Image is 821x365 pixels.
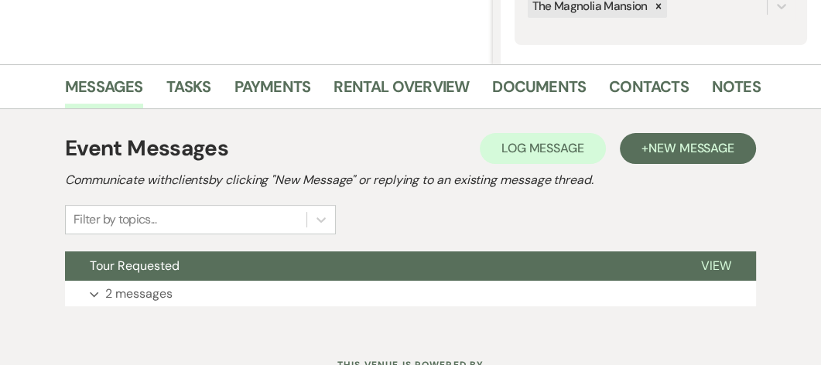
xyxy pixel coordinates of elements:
[65,251,676,281] button: Tour Requested
[166,74,211,108] a: Tasks
[65,132,228,165] h1: Event Messages
[480,133,606,164] button: Log Message
[492,74,586,108] a: Documents
[234,74,311,108] a: Payments
[712,74,761,108] a: Notes
[609,74,689,108] a: Contacts
[65,281,756,307] button: 2 messages
[620,133,756,164] button: +New Message
[105,284,173,304] p: 2 messages
[501,140,584,156] span: Log Message
[701,258,731,274] span: View
[65,74,143,108] a: Messages
[334,74,469,108] a: Rental Overview
[648,140,734,156] span: New Message
[65,171,756,189] h2: Communicate with clients by clicking "New Message" or replying to an existing message thread.
[676,251,756,281] button: View
[74,210,156,229] div: Filter by topics...
[90,258,180,274] span: Tour Requested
